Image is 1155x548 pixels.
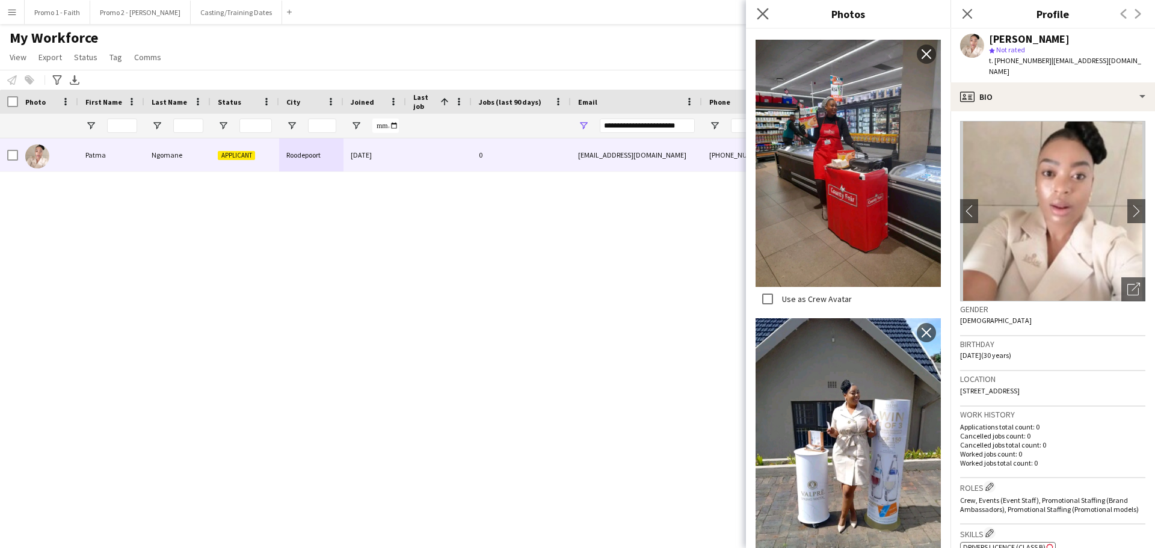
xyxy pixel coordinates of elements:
[67,73,82,87] app-action-btn: Export XLSX
[218,120,229,131] button: Open Filter Menu
[960,527,1145,540] h3: Skills
[107,119,137,133] input: First Name Filter Input
[38,52,62,63] span: Export
[960,351,1011,360] span: [DATE] (30 years)
[960,449,1145,458] p: Worked jobs count: 0
[960,440,1145,449] p: Cancelled jobs total count: 0
[578,97,597,106] span: Email
[351,97,374,106] span: Joined
[479,97,541,106] span: Jobs (last 90 days)
[960,339,1145,349] h3: Birthday
[10,52,26,63] span: View
[90,1,191,24] button: Promo 2 - [PERSON_NAME]
[109,52,122,63] span: Tag
[709,120,720,131] button: Open Filter Menu
[780,294,852,304] label: Use as Crew Avatar
[702,138,775,171] div: [PHONE_NUMBER]
[85,97,122,106] span: First Name
[709,97,730,106] span: Phone
[69,49,102,65] a: Status
[372,119,399,133] input: Joined Filter Input
[343,138,406,171] div: [DATE]
[25,1,90,24] button: Promo 1 - Faith
[989,56,1052,65] span: t. [PHONE_NUMBER]
[78,138,144,171] div: Patma
[960,409,1145,420] h3: Work history
[472,138,571,171] div: 0
[960,386,1020,395] span: [STREET_ADDRESS]
[34,49,67,65] a: Export
[10,29,98,47] span: My Workforce
[600,119,695,133] input: Email Filter Input
[960,304,1145,315] h3: Gender
[413,93,436,111] span: Last job
[239,119,272,133] input: Status Filter Input
[746,6,950,22] h3: Photos
[50,73,64,87] app-action-btn: Advanced filters
[85,120,96,131] button: Open Filter Menu
[144,138,211,171] div: Ngomane
[960,121,1145,301] img: Crew avatar or photo
[25,144,49,168] img: Patma Ngomane
[950,82,1155,111] div: Bio
[173,119,203,133] input: Last Name Filter Input
[960,496,1139,514] span: Crew, Events (Event Staff), Promotional Staffing (Brand Ambassadors), Promotional Staffing (Promo...
[74,52,97,63] span: Status
[351,120,362,131] button: Open Filter Menu
[286,97,300,106] span: City
[134,52,161,63] span: Comms
[731,119,768,133] input: Phone Filter Input
[152,97,187,106] span: Last Name
[960,316,1032,325] span: [DEMOGRAPHIC_DATA]
[756,40,941,287] img: Crew photo 1107472
[308,119,336,133] input: City Filter Input
[950,6,1155,22] h3: Profile
[960,431,1145,440] p: Cancelled jobs count: 0
[218,151,255,160] span: Applicant
[571,138,702,171] div: [EMAIL_ADDRESS][DOMAIN_NAME]
[960,374,1145,384] h3: Location
[218,97,241,106] span: Status
[191,1,282,24] button: Casting/Training Dates
[105,49,127,65] a: Tag
[286,120,297,131] button: Open Filter Menu
[960,458,1145,467] p: Worked jobs total count: 0
[989,34,1070,45] div: [PERSON_NAME]
[279,138,343,171] div: Roodepoort
[989,56,1141,76] span: | [EMAIL_ADDRESS][DOMAIN_NAME]
[25,97,46,106] span: Photo
[996,45,1025,54] span: Not rated
[152,120,162,131] button: Open Filter Menu
[5,49,31,65] a: View
[129,49,166,65] a: Comms
[960,481,1145,493] h3: Roles
[578,120,589,131] button: Open Filter Menu
[960,422,1145,431] p: Applications total count: 0
[1121,277,1145,301] div: Open photos pop-in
